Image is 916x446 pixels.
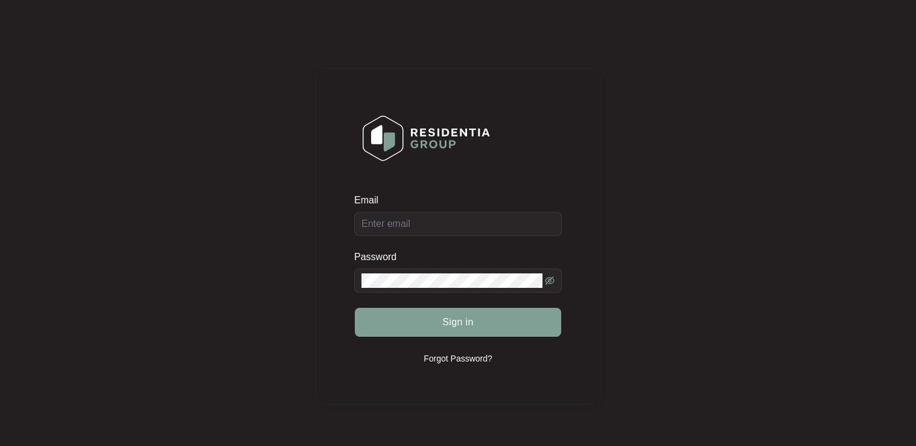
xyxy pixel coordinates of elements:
[361,273,542,288] input: Password
[354,194,387,206] label: Email
[354,212,562,236] input: Email
[354,251,406,263] label: Password
[424,352,492,365] p: Forgot Password?
[355,107,498,169] img: Login Logo
[545,276,555,285] span: eye-invisible
[355,308,561,337] button: Sign in
[442,315,474,330] span: Sign in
